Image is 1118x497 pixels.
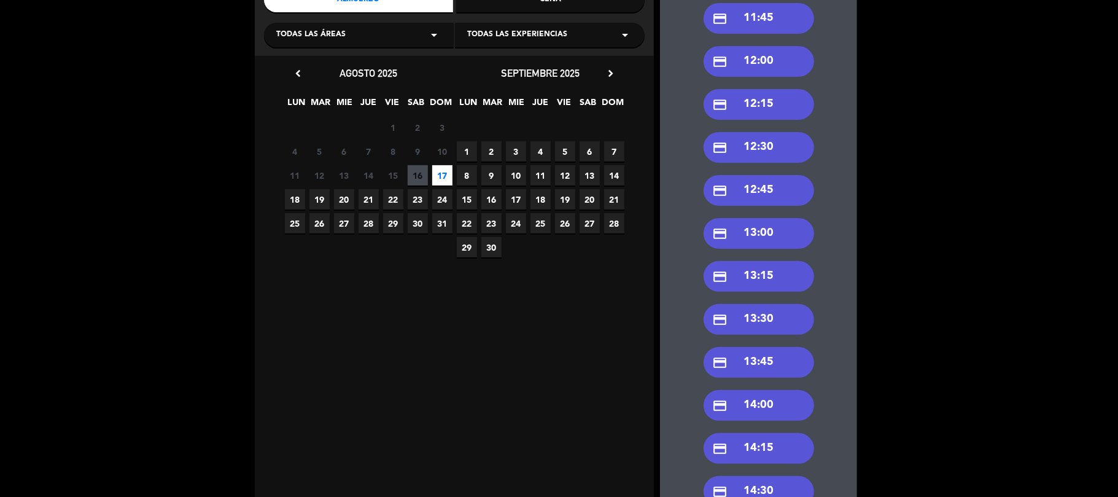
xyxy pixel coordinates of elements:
span: MIE [507,95,527,115]
span: JUE [359,95,379,115]
i: arrow_drop_down [427,28,441,42]
span: 12 [309,165,330,186]
span: Todas las experiencias [467,29,567,41]
span: agosto 2025 [340,67,397,79]
i: credit_card [713,441,728,456]
span: 1 [457,141,477,162]
span: 26 [309,213,330,233]
span: 20 [580,189,600,209]
span: 29 [383,213,403,233]
i: credit_card [713,269,728,284]
span: 6 [580,141,600,162]
div: 13:00 [704,218,814,249]
span: 5 [309,141,330,162]
span: 30 [408,213,428,233]
span: LUN [459,95,479,115]
span: 14 [604,165,624,186]
span: MAR [483,95,503,115]
div: 12:15 [704,89,814,120]
span: VIE [554,95,575,115]
span: 23 [481,213,502,233]
div: 12:00 [704,46,814,77]
span: 25 [530,213,551,233]
i: credit_card [713,226,728,241]
span: 6 [334,141,354,162]
span: 7 [359,141,379,162]
span: 27 [334,213,354,233]
i: credit_card [713,355,728,370]
span: 22 [457,213,477,233]
span: 15 [457,189,477,209]
span: VIE [382,95,403,115]
i: credit_card [713,54,728,69]
span: 10 [506,165,526,186]
span: 3 [432,117,452,138]
span: 23 [408,189,428,209]
span: DOM [430,95,451,115]
span: 25 [285,213,305,233]
span: 2 [408,117,428,138]
span: 30 [481,237,502,257]
span: 26 [555,213,575,233]
span: 4 [530,141,551,162]
span: 22 [383,189,403,209]
i: chevron_left [292,67,305,80]
span: 5 [555,141,575,162]
span: 28 [604,213,624,233]
span: 29 [457,237,477,257]
span: 16 [408,165,428,186]
span: 20 [334,189,354,209]
span: 28 [359,213,379,233]
span: 2 [481,141,502,162]
span: 19 [555,189,575,209]
i: credit_card [713,398,728,413]
span: 19 [309,189,330,209]
i: credit_card [713,140,728,155]
div: 12:45 [704,175,814,206]
span: 4 [285,141,305,162]
span: 21 [604,189,624,209]
span: 11 [285,165,305,186]
span: 10 [432,141,452,162]
span: MAR [311,95,331,115]
span: 17 [506,189,526,209]
span: 17 [432,165,452,186]
span: DOM [602,95,623,115]
span: septiembre 2025 [501,67,580,79]
span: 13 [580,165,600,186]
span: 14 [359,165,379,186]
span: 16 [481,189,502,209]
span: 24 [432,189,452,209]
span: 18 [530,189,551,209]
span: 24 [506,213,526,233]
span: 3 [506,141,526,162]
span: 13 [334,165,354,186]
span: 8 [457,165,477,186]
span: 9 [481,165,502,186]
i: credit_card [713,11,728,26]
span: 12 [555,165,575,186]
span: 9 [408,141,428,162]
span: 18 [285,189,305,209]
i: credit_card [713,183,728,198]
span: 31 [432,213,452,233]
span: 8 [383,141,403,162]
span: 1 [383,117,403,138]
i: chevron_right [604,67,617,80]
span: JUE [530,95,551,115]
div: 14:00 [704,390,814,421]
div: 11:45 [704,3,814,34]
span: 15 [383,165,403,186]
div: 13:45 [704,347,814,378]
span: 27 [580,213,600,233]
span: 11 [530,165,551,186]
span: Todas las áreas [276,29,346,41]
span: SAB [406,95,427,115]
div: 12:30 [704,132,814,163]
i: credit_card [713,97,728,112]
span: LUN [287,95,307,115]
span: 7 [604,141,624,162]
span: 21 [359,189,379,209]
div: 13:15 [704,261,814,292]
i: arrow_drop_down [618,28,632,42]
